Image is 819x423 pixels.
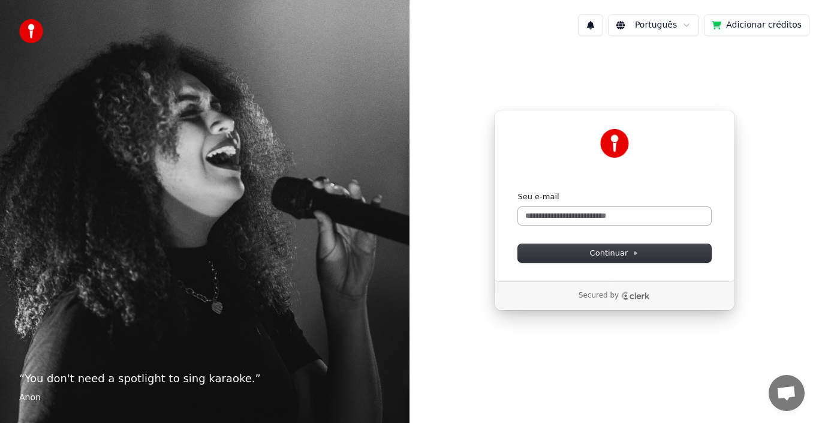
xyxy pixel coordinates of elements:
[600,129,629,158] img: Youka
[19,19,43,43] img: youka
[518,191,559,202] label: Seu e-mail
[621,292,650,300] a: Clerk logo
[518,244,711,262] button: Continuar
[590,248,639,259] span: Continuar
[769,375,805,411] div: Bate-papo aberto
[579,291,619,301] p: Secured by
[19,392,390,404] footer: Anon
[19,370,390,387] p: “ You don't need a spotlight to sing karaoke. ”
[704,14,809,36] button: Adicionar créditos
